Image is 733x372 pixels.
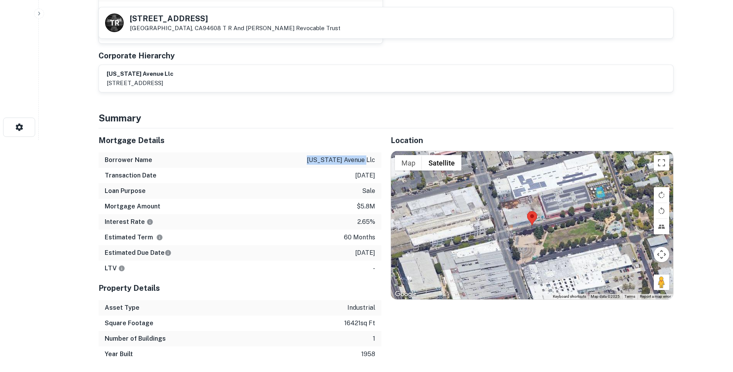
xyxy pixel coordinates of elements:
h6: Estimated Term [105,233,163,242]
span: Map data ©2025 [591,294,620,299]
h6: LTV [105,264,125,273]
button: Show street map [395,155,422,171]
p: 2.65% [357,217,375,227]
h6: Square Footage [105,319,153,328]
button: Map camera controls [654,247,669,262]
p: - [373,264,375,273]
p: [US_STATE] avenue llc [307,155,375,165]
a: T R And [PERSON_NAME] Revocable Trust [223,25,340,31]
p: T R [110,18,119,28]
h5: Location [391,135,673,146]
p: [STREET_ADDRESS] [107,78,173,88]
button: Tilt map [654,219,669,234]
h4: Summary [99,111,673,125]
p: 1958 [361,350,375,359]
iframe: Chat Widget [694,310,733,347]
h6: Interest Rate [105,217,153,227]
p: $5.8m [357,202,375,211]
h6: [US_STATE] avenue llc [107,70,173,78]
img: Google [393,289,418,299]
p: 60 months [344,233,375,242]
p: Address [105,6,128,18]
h6: Loan Purpose [105,186,146,196]
button: Keyboard shortcuts [553,294,586,299]
h6: Mortgage Amount [105,202,160,211]
p: 1 [373,334,375,343]
svg: Term is based on a standard schedule for this type of loan. [156,234,163,241]
h6: Transaction Date [105,171,156,180]
a: Report a map error [640,294,671,299]
svg: The interest rates displayed on the website are for informational purposes only and may be report... [146,218,153,225]
svg: Estimate is based on a standard schedule for this type of loan. [165,249,172,256]
p: 16421 sq ft [344,319,375,328]
h5: Property Details [99,282,381,294]
button: Copy Address [365,6,376,18]
a: Terms [624,294,635,299]
button: Toggle fullscreen view [654,155,669,171]
p: industrial [347,303,375,312]
a: Open this area in Google Maps (opens a new window) [393,289,418,299]
h6: Asset Type [105,303,139,312]
h5: Mortgage Details [99,135,381,146]
p: sale [362,186,375,196]
h5: [STREET_ADDRESS] [130,15,340,22]
h6: Number of Buildings [105,334,166,343]
h5: Corporate Hierarchy [99,50,175,61]
p: [DATE] [355,171,375,180]
p: [GEOGRAPHIC_DATA], CA94608 [130,25,340,32]
p: [DATE] [355,248,375,258]
svg: LTVs displayed on the website are for informational purposes only and may be reported incorrectly... [118,265,125,272]
button: Rotate map clockwise [654,187,669,203]
button: Rotate map counterclockwise [654,203,669,218]
button: Drag Pegman onto the map to open Street View [654,275,669,290]
h6: Year Built [105,350,133,359]
button: Show satellite imagery [422,155,461,171]
h6: Estimated Due Date [105,248,172,258]
h6: Borrower Name [105,155,152,165]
